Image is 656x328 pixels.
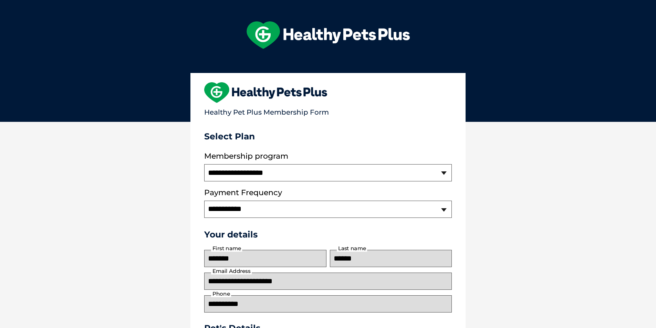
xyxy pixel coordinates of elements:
img: heart-shape-hpp-logo-large.png [204,82,327,103]
h3: Select Plan [204,131,452,141]
label: Payment Frequency [204,188,282,197]
label: Phone [211,291,231,297]
img: hpp-logo-landscape-green-white.png [247,21,410,49]
label: Membership program [204,152,452,161]
h3: Your details [204,229,452,240]
label: First name [211,245,242,252]
label: Last name [337,245,367,252]
label: Email Address [211,268,252,274]
p: Healthy Pet Plus Membership Form [204,105,452,116]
